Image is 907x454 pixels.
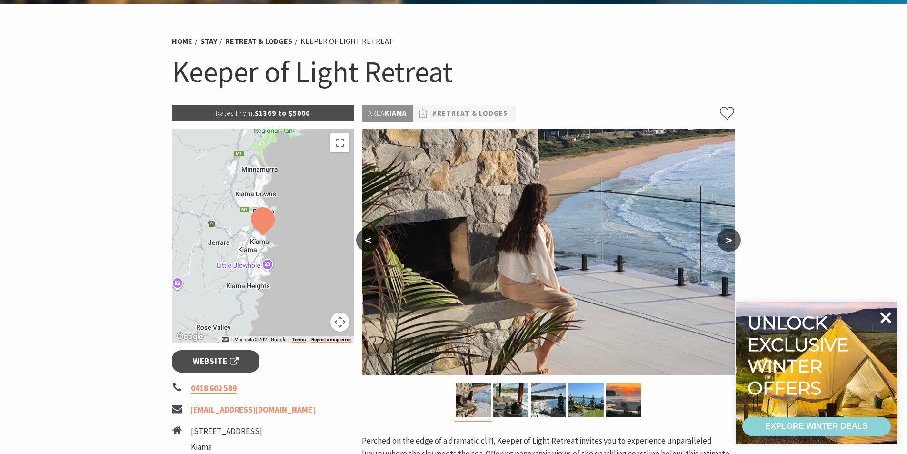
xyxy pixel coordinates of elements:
[330,313,349,332] button: Map camera controls
[172,36,192,46] a: Home
[568,383,604,417] img: Keeper of Light Retreat - photo of the view and the house
[225,36,292,46] a: Retreat & Lodges
[493,383,528,417] img: Keeper of Light Retreat
[174,331,206,343] a: Open this area in Google Maps (opens a new window)
[292,337,306,343] a: Terms
[742,417,891,436] a: EXPLORE WINTER DEALS
[172,105,355,121] p: $1369 to $5000
[362,105,413,122] p: Kiama
[174,331,206,343] img: Google
[191,383,237,394] a: 0418 602 589
[765,417,867,436] div: EXPLORE WINTER DEALS
[172,52,736,91] h1: Keeper of Light Retreat
[330,133,349,152] button: Toggle fullscreen view
[531,383,566,417] img: Keeper of Light Retreat photo from the balcony overlooking Bombo Beach
[432,108,508,120] a: #Retreat & Lodges
[172,350,260,373] a: Website
[191,425,283,438] li: [STREET_ADDRESS]
[300,35,393,48] li: Keeper of Light Retreat
[222,336,229,343] button: Keyboard shortcuts
[191,404,315,415] a: [EMAIL_ADDRESS][DOMAIN_NAME]
[311,337,351,343] a: Report a map error
[748,312,853,399] div: Unlock exclusive winter offers
[193,355,239,368] span: Website
[216,109,255,118] span: Rates From:
[356,229,380,252] button: <
[234,337,286,342] span: Map data ©2025 Google
[191,441,283,454] li: Kiama
[456,383,491,417] img: Keeper of Light Retreat photo of the balcony
[368,109,385,118] span: Area
[717,229,741,252] button: >
[362,129,735,375] img: Keeper of Light Retreat photo of the balcony
[200,36,217,46] a: Stay
[606,383,641,417] img: Keeper of Light Retreat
